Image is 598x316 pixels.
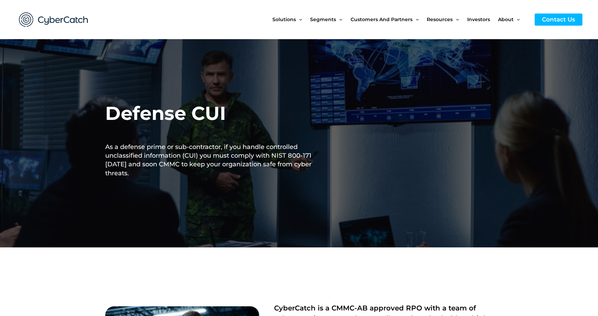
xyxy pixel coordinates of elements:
[514,5,520,34] span: Menu Toggle
[105,143,314,178] h1: As a defense prime or sub-contractor, if you handle controlled unclassified information (CUI) you...
[105,101,314,125] h2: Defense CUI
[12,5,95,34] img: CyberCatch
[467,5,490,34] span: Investors
[272,5,296,34] span: Solutions
[413,5,419,34] span: Menu Toggle
[535,14,582,26] a: Contact Us
[336,5,342,34] span: Menu Toggle
[272,5,528,34] nav: Site Navigation: New Main Menu
[498,5,514,34] span: About
[467,5,498,34] a: Investors
[351,5,413,34] span: Customers and Partners
[453,5,459,34] span: Menu Toggle
[427,5,453,34] span: Resources
[296,5,302,34] span: Menu Toggle
[310,5,336,34] span: Segments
